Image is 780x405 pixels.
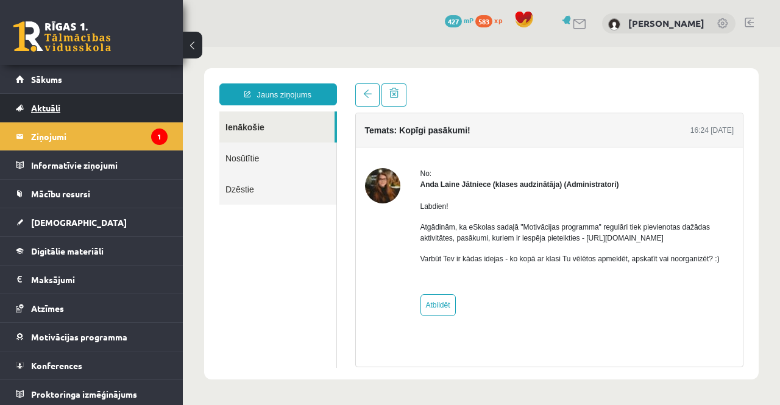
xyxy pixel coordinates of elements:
h4: Temats: Kopīgi pasākumi! [182,79,288,88]
img: Anda Laine Jātniece (klases audzinātāja) [182,121,218,157]
a: Motivācijas programma [16,323,168,351]
a: Atbildēt [238,247,273,269]
span: mP [464,15,473,25]
a: 583 xp [475,15,508,25]
span: Motivācijas programma [31,331,127,342]
legend: Maksājumi [31,266,168,294]
span: 583 [475,15,492,27]
a: Mācību resursi [16,180,168,208]
a: Konferences [16,351,168,379]
span: Mācību resursi [31,188,90,199]
div: 16:24 [DATE] [508,78,551,89]
a: [DEMOGRAPHIC_DATA] [16,208,168,236]
span: Digitālie materiāli [31,245,104,256]
div: No: [238,121,551,132]
a: Atzīmes [16,294,168,322]
a: Jauns ziņojums [37,37,154,58]
a: Informatīvie ziņojumi [16,151,168,179]
p: Atgādinām, ka eSkolas sadaļā "Motivācijas programma" regulāri tiek pievienotas dažādas aktivitāte... [238,175,551,197]
p: Varbūt Tev ir kādas idejas - ko kopā ar klasi Tu vēlētos apmeklēt, apskatīt vai noorganizēt? :) [238,206,551,217]
a: Nosūtītie [37,96,154,127]
span: xp [494,15,502,25]
span: Konferences [31,360,82,371]
a: Sākums [16,65,168,93]
span: Sākums [31,74,62,85]
a: Maksājumi [16,266,168,294]
i: 1 [151,129,168,145]
a: Rīgas 1. Tālmācības vidusskola [13,21,111,52]
span: Atzīmes [31,303,64,314]
legend: Informatīvie ziņojumi [31,151,168,179]
a: Ienākošie [37,65,152,96]
span: [DEMOGRAPHIC_DATA] [31,217,127,228]
span: Proktoringa izmēģinājums [31,389,137,400]
a: Ziņojumi1 [16,122,168,150]
span: Aktuāli [31,102,60,113]
a: Digitālie materiāli [16,237,168,265]
span: 427 [445,15,462,27]
strong: Anda Laine Jātniece (klases audzinātāja) (Administratori) [238,133,436,142]
p: Labdien! [238,154,551,165]
a: [PERSON_NAME] [628,17,704,29]
a: 427 mP [445,15,473,25]
img: Elīna Freimane [608,18,620,30]
a: Aktuāli [16,94,168,122]
a: Dzēstie [37,127,154,158]
legend: Ziņojumi [31,122,168,150]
